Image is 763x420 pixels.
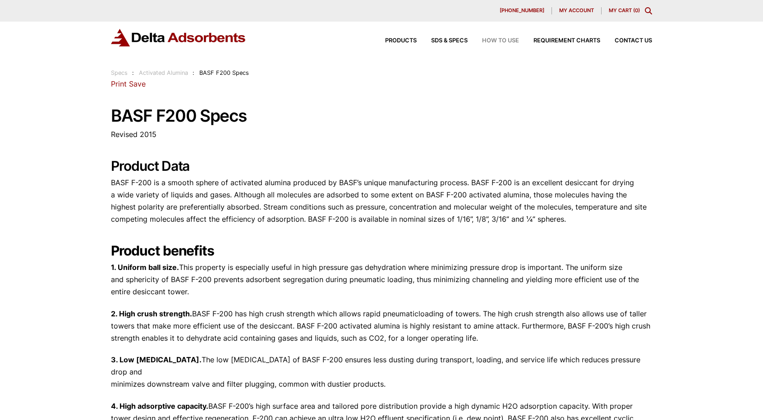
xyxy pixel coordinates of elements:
[519,38,600,44] a: Requirement Charts
[111,355,202,364] strong: 3. Low [MEDICAL_DATA].
[111,177,652,226] p: BASF F-200 is a smooth sphere of activated alumina produced by BASF’s unique manufacturing proces...
[371,38,417,44] a: Products
[417,38,468,44] a: SDS & SPECS
[193,69,194,76] span: :
[482,38,519,44] span: How to Use
[199,69,249,76] span: BASF F200 Specs
[129,79,146,88] a: Save
[492,7,552,14] a: [PHONE_NUMBER]
[139,69,188,76] a: Activated Alumina
[111,107,652,125] h1: BASF F200 Specs
[500,8,544,13] span: [PHONE_NUMBER]
[111,79,127,88] a: Print
[111,242,214,259] strong: Product benefits
[111,402,208,411] strong: 4. High adsorptive capacity.
[645,7,652,14] div: Toggle Modal Content
[552,7,602,14] a: My account
[635,7,638,14] span: 0
[111,354,652,391] p: The low [MEDICAL_DATA] of BASF F-200 ensures less dusting during transport, loading, and service ...
[111,263,179,272] strong: 1. Uniform ball size.
[533,38,600,44] span: Requirement Charts
[111,308,652,345] p: BASF F-200 has high crush strength which allows rapid pneumaticloading of towers. The high crush ...
[111,261,652,298] p: This property is especially useful in high pressure gas dehydration where minimizing pressure dro...
[111,29,246,46] img: Delta Adsorbents
[559,8,594,13] span: My account
[132,69,134,76] span: :
[431,38,468,44] span: SDS & SPECS
[600,38,652,44] a: Contact Us
[609,7,640,14] a: My Cart (0)
[111,309,192,318] strong: 2. High crush strength.
[385,38,417,44] span: Products
[615,38,652,44] span: Contact Us
[111,69,128,76] a: Specs
[111,158,652,174] h2: Product Data
[111,128,652,141] p: Revised 2015
[468,38,519,44] a: How to Use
